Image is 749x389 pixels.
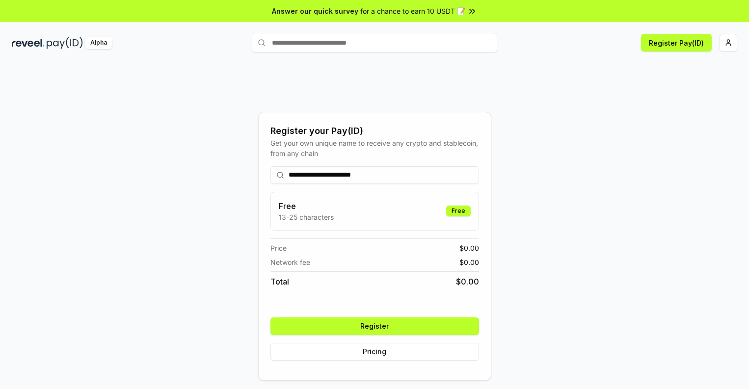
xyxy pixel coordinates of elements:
[270,276,289,287] span: Total
[360,6,465,16] span: for a chance to earn 10 USDT 📝
[12,37,45,49] img: reveel_dark
[272,6,358,16] span: Answer our quick survey
[47,37,83,49] img: pay_id
[279,212,334,222] p: 13-25 characters
[446,206,471,216] div: Free
[270,124,479,138] div: Register your Pay(ID)
[270,138,479,158] div: Get your own unique name to receive any crypto and stablecoin, from any chain
[459,243,479,253] span: $ 0.00
[456,276,479,287] span: $ 0.00
[270,343,479,361] button: Pricing
[641,34,712,52] button: Register Pay(ID)
[270,257,310,267] span: Network fee
[279,200,334,212] h3: Free
[85,37,112,49] div: Alpha
[270,317,479,335] button: Register
[459,257,479,267] span: $ 0.00
[270,243,287,253] span: Price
